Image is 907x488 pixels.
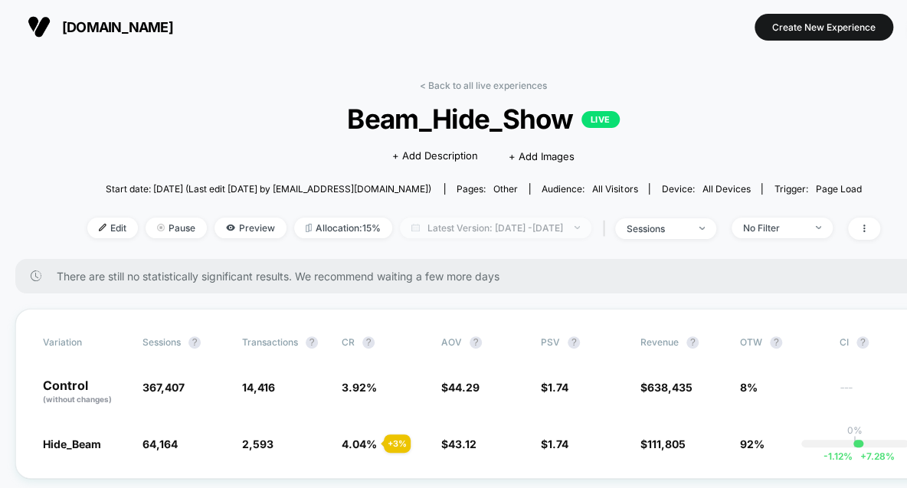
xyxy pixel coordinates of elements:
span: OTW [740,336,824,349]
div: Pages: [457,183,518,195]
button: ? [770,336,782,349]
button: [DOMAIN_NAME] [23,15,178,39]
span: $ [640,381,693,394]
img: Visually logo [28,15,51,38]
span: [DOMAIN_NAME] [62,19,173,35]
span: All Visitors [592,183,637,195]
span: 8% [740,381,758,394]
span: Latest Version: [DATE] - [DATE] [400,218,591,238]
p: | [853,436,856,447]
span: -1.12 % [823,450,852,462]
span: (without changes) [43,395,112,404]
span: + Add Images [509,150,575,162]
span: PSV [541,336,560,348]
a: < Back to all live experiences [420,80,547,91]
div: Audience: [542,183,637,195]
button: ? [306,336,318,349]
span: other [493,183,518,195]
img: edit [99,224,106,231]
button: Create New Experience [755,14,893,41]
span: $ [441,437,476,450]
img: calendar [411,224,420,231]
button: ? [856,336,869,349]
p: LIVE [581,111,620,128]
p: 0% [847,424,863,436]
span: Beam_Hide_Show [126,103,840,135]
p: Control [43,379,127,405]
span: Start date: [DATE] (Last edit [DATE] by [EMAIL_ADDRESS][DOMAIN_NAME]) [106,183,431,195]
span: Pause [146,218,207,238]
span: Variation [43,336,127,349]
span: 111,805 [647,437,686,450]
span: Sessions [142,336,181,348]
span: 1.74 [548,381,568,394]
span: $ [441,381,480,394]
div: Trigger: [774,183,861,195]
span: + Add Description [392,149,478,164]
div: + 3 % [384,434,411,453]
span: Revenue [640,336,679,348]
span: 4.04 % [342,437,377,450]
span: 3.92 % [342,381,377,394]
span: Hide_Beam [43,437,101,450]
span: + [860,450,866,462]
span: Transactions [242,336,298,348]
span: 638,435 [647,381,693,394]
span: 14,416 [242,381,275,394]
span: 367,407 [142,381,185,394]
div: No Filter [743,222,804,234]
img: end [816,226,821,229]
span: 92% [740,437,765,450]
span: Allocation: 15% [294,218,392,238]
span: AOV [441,336,462,348]
span: Preview [214,218,287,238]
div: sessions [627,223,688,234]
span: $ [541,437,568,450]
span: Device: [649,183,761,195]
span: 7.28 % [852,450,894,462]
span: CR [342,336,355,348]
button: ? [568,336,580,349]
span: $ [541,381,568,394]
span: 1.74 [548,437,568,450]
span: 44.29 [448,381,480,394]
span: 43.12 [448,437,476,450]
img: end [699,227,705,230]
span: | [599,218,615,240]
span: 2,593 [242,437,273,450]
span: 64,164 [142,437,178,450]
span: Edit [87,218,138,238]
span: Page Load [815,183,861,195]
button: ? [362,336,375,349]
img: end [157,224,165,231]
button: ? [470,336,482,349]
span: $ [640,437,686,450]
img: end [575,226,580,229]
span: all devices [702,183,750,195]
img: rebalance [306,224,312,232]
button: ? [188,336,201,349]
button: ? [686,336,699,349]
